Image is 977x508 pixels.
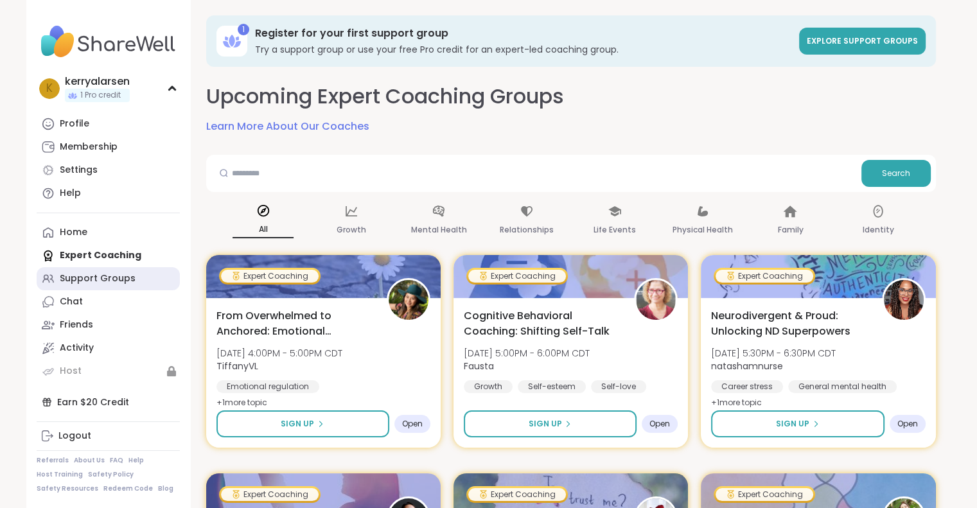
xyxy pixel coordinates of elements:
div: Expert Coaching [221,270,319,283]
div: kerryalarsen [65,74,130,89]
span: Search [882,168,910,179]
a: Home [37,221,180,244]
h2: Upcoming Expert Coaching Groups [206,82,564,111]
div: 1 [238,24,249,35]
img: natashamnurse [884,280,924,320]
span: Sign Up [528,418,561,430]
b: natashamnurse [711,360,783,372]
div: Settings [60,164,98,177]
a: Referrals [37,456,69,465]
div: Career stress [711,380,783,393]
button: Sign Up [711,410,884,437]
span: [DATE] 4:00PM - 5:00PM CDT [216,347,342,360]
img: TiffanyVL [389,280,428,320]
a: Host [37,360,180,383]
span: Neurodivergent & Proud: Unlocking ND Superpowers [711,308,867,339]
a: Settings [37,159,180,182]
span: k [46,80,53,97]
div: Expert Coaching [716,270,813,283]
span: Explore support groups [807,35,918,46]
a: FAQ [110,456,123,465]
a: Safety Policy [88,470,134,479]
span: Sign Up [281,418,314,430]
span: Sign Up [776,418,809,430]
span: [DATE] 5:00PM - 6:00PM CDT [464,347,590,360]
a: Chat [37,290,180,313]
span: Cognitive Behavioral Coaching: Shifting Self-Talk [464,308,620,339]
span: Open [897,419,918,429]
a: Host Training [37,470,83,479]
a: Activity [37,337,180,360]
span: [DATE] 5:30PM - 6:30PM CDT [711,347,836,360]
b: Fausta [464,360,494,372]
button: Search [861,160,931,187]
p: Mental Health [411,222,467,238]
div: Emotional regulation [216,380,319,393]
div: Support Groups [60,272,136,285]
p: Family [777,222,803,238]
a: Redeem Code [103,484,153,493]
a: Membership [37,136,180,159]
a: Help [37,182,180,205]
a: Safety Resources [37,484,98,493]
div: Membership [60,141,118,153]
a: Friends [37,313,180,337]
div: Growth [464,380,513,393]
div: Earn $20 Credit [37,390,180,414]
a: About Us [74,456,105,465]
a: Help [128,456,144,465]
p: Growth [337,222,366,238]
div: Profile [60,118,89,130]
a: Blog [158,484,173,493]
h3: Register for your first support group [255,26,791,40]
a: Support Groups [37,267,180,290]
img: Fausta [636,280,676,320]
div: Expert Coaching [468,488,566,501]
div: General mental health [788,380,897,393]
button: Sign Up [464,410,637,437]
p: Life Events [594,222,636,238]
div: Expert Coaching [716,488,813,501]
div: Self-esteem [518,380,586,393]
a: Learn More About Our Coaches [206,119,369,134]
p: Relationships [500,222,554,238]
div: Expert Coaching [221,488,319,501]
div: Help [60,187,81,200]
div: Host [60,365,82,378]
span: 1 Pro credit [80,90,121,101]
div: Expert Coaching [468,270,566,283]
span: Open [402,419,423,429]
div: Friends [60,319,93,331]
p: Identity [863,222,894,238]
b: TiffanyVL [216,360,258,372]
h3: Try a support group or use your free Pro credit for an expert-led coaching group. [255,43,791,56]
a: Logout [37,425,180,448]
p: All [233,222,294,238]
div: Logout [58,430,91,442]
div: Chat [60,295,83,308]
span: From Overwhelmed to Anchored: Emotional Regulation [216,308,373,339]
a: Profile [37,112,180,136]
div: Self-love [591,380,646,393]
button: Sign Up [216,410,389,437]
p: Physical Health [673,222,733,238]
div: Activity [60,342,94,355]
a: Explore support groups [799,28,926,55]
div: Home [60,226,87,239]
img: ShareWell Nav Logo [37,19,180,64]
span: Open [649,419,670,429]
